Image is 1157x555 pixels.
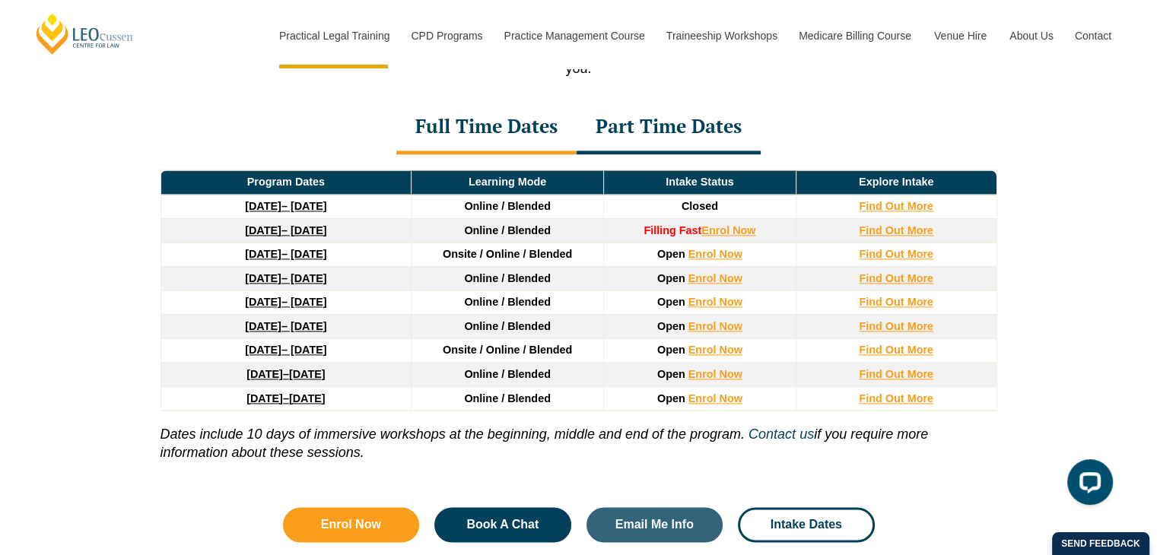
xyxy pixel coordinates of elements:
a: [DATE]– [DATE] [245,224,326,236]
a: Enrol Now [688,272,742,284]
a: [DATE]–[DATE] [246,368,325,380]
a: [DATE]– [DATE] [245,344,326,356]
a: Find Out More [859,368,933,380]
a: Find Out More [859,320,933,332]
span: Open [657,296,685,308]
a: [DATE]– [DATE] [245,272,326,284]
p: if you require more information about these sessions. [161,411,997,461]
a: Find Out More [859,200,933,212]
a: About Us [998,3,1063,68]
span: Open [657,368,685,380]
a: Enrol Now [688,320,742,332]
span: [DATE] [289,392,326,404]
a: Find Out More [859,392,933,404]
span: Online / Blended [464,200,551,212]
strong: [DATE] [245,344,281,356]
strong: [DATE] [245,224,281,236]
strong: [DATE] [245,272,281,284]
strong: [DATE] [246,368,283,380]
a: Email Me Info [586,507,723,542]
a: Find Out More [859,272,933,284]
span: Online / Blended [464,296,551,308]
a: [DATE]– [DATE] [245,248,326,260]
a: Book A Chat [434,507,571,542]
strong: [DATE] [245,320,281,332]
a: [PERSON_NAME] Centre for Law [34,12,135,55]
div: Part Time Dates [577,101,761,154]
span: [DATE] [289,368,326,380]
a: Contact us [749,427,814,442]
span: Open [657,320,685,332]
a: [DATE]– [DATE] [245,320,326,332]
iframe: LiveChat chat widget [1055,453,1119,517]
span: Online / Blended [464,368,551,380]
a: CPD Programs [399,3,492,68]
div: Full Time Dates [396,101,577,154]
a: [DATE]–[DATE] [246,392,325,404]
span: Online / Blended [464,392,551,404]
td: Intake Status [603,170,796,195]
a: Find Out More [859,296,933,308]
a: Enrol Now [688,368,742,380]
strong: [DATE] [245,248,281,260]
span: Book A Chat [466,519,539,531]
span: Closed [682,200,718,212]
span: Onsite / Online / Blended [443,344,572,356]
a: Enrol Now [283,507,420,542]
span: Open [657,392,685,404]
a: Practice Management Course [493,3,655,68]
a: Enrol Now [688,296,742,308]
a: Enrol Now [688,392,742,404]
a: Traineeship Workshops [655,3,787,68]
span: Onsite / Online / Blended [443,248,572,260]
strong: Filling Fast [644,224,701,236]
a: Find Out More [859,248,933,260]
strong: [DATE] [246,392,283,404]
a: Medicare Billing Course [787,3,923,68]
span: Open [657,248,685,260]
a: Find Out More [859,344,933,356]
a: [DATE]– [DATE] [245,296,326,308]
span: Intake Dates [771,519,842,531]
a: Contact [1063,3,1123,68]
a: Enrol Now [688,248,742,260]
td: Learning Mode [412,170,604,195]
strong: [DATE] [245,296,281,308]
a: Intake Dates [738,507,875,542]
span: Open [657,344,685,356]
a: [DATE]– [DATE] [245,200,326,212]
i: Dates include 10 days of immersive workshops at the beginning, middle and end of the program. [161,427,745,442]
span: Online / Blended [464,320,551,332]
a: Enrol Now [701,224,755,236]
span: Open [657,272,685,284]
span: Enrol Now [321,519,381,531]
a: Practical Legal Training [268,3,400,68]
a: Enrol Now [688,344,742,356]
span: Email Me Info [615,519,694,531]
span: Online / Blended [464,224,551,236]
td: Program Dates [161,170,412,195]
a: Venue Hire [923,3,998,68]
strong: [DATE] [245,200,281,212]
td: Explore Intake [796,170,996,195]
span: Online / Blended [464,272,551,284]
a: Find Out More [859,224,933,236]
